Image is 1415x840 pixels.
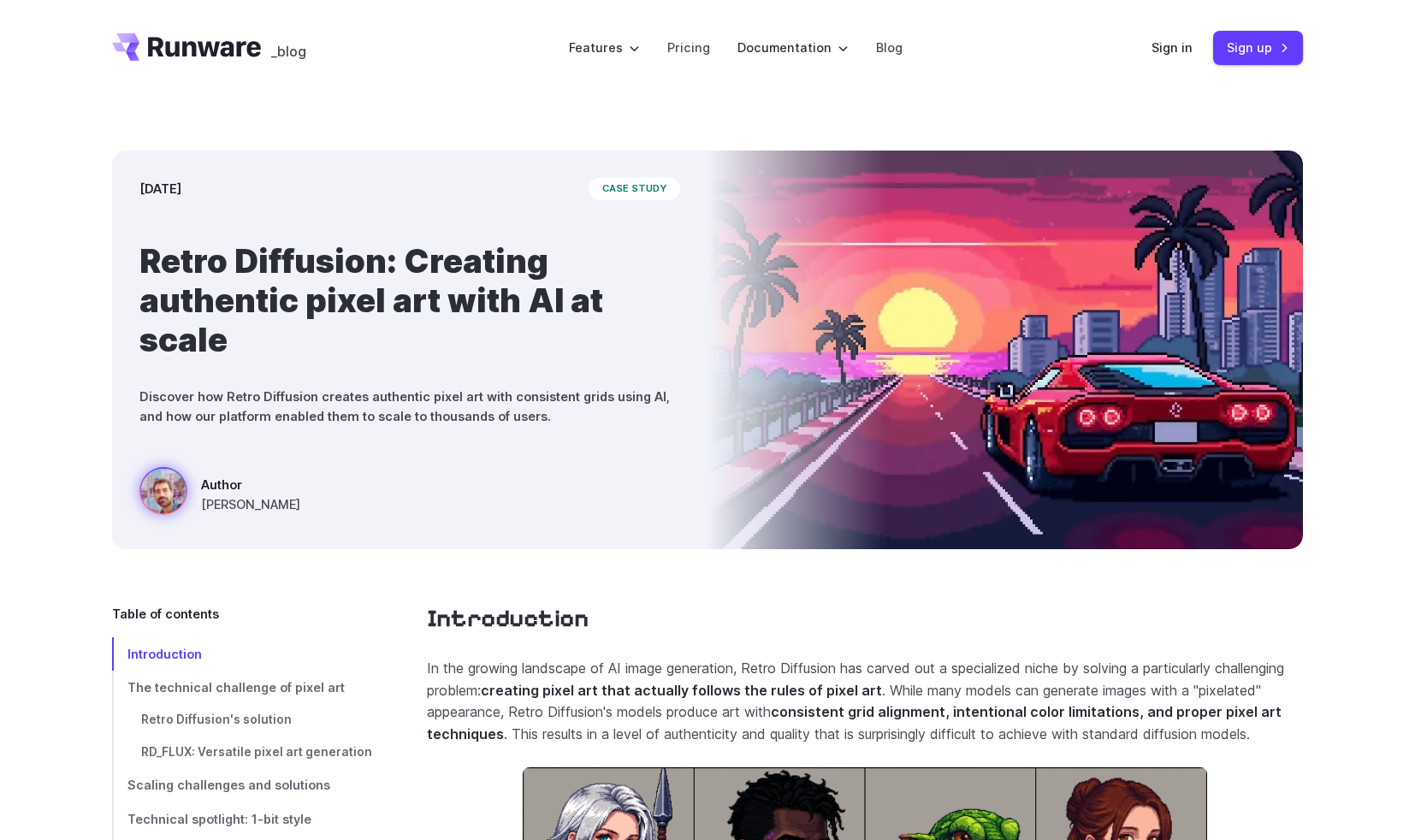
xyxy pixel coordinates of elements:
[112,671,372,704] a: The technical challenge of pixel art
[127,647,202,661] span: Introduction
[707,151,1303,549] img: a red sports car on a futuristic highway with a sunset and city skyline in the background, styled...
[1152,38,1193,57] a: Sign in
[112,736,372,769] a: RD_FLUX: Versatile pixel art generation
[427,604,589,634] a: Introduction
[569,38,640,57] label: Features
[139,387,680,426] p: Discover how Retro Diffusion creates authentic pixel art with consistent grids using AI, and how ...
[667,38,710,57] a: Pricing
[127,680,345,695] span: The technical challenge of pixel art
[112,704,372,736] a: Retro Diffusion's solution
[127,812,311,826] span: Technical spotlight: 1-bit style
[201,494,300,514] span: [PERSON_NAME]
[1213,31,1303,64] a: Sign up
[112,604,219,624] span: Table of contents
[481,682,882,699] strong: creating pixel art that actually follows the rules of pixel art
[427,658,1303,745] p: In the growing landscape of AI image generation, Retro Diffusion has carved out a specialized nic...
[271,33,306,61] a: _blog
[427,703,1282,742] strong: consistent grid alignment, intentional color limitations, and proper pixel art techniques
[737,38,849,57] label: Documentation
[112,33,261,61] a: Go to /
[112,768,372,802] a: Scaling challenges and solutions
[112,637,372,671] a: Introduction
[589,178,680,200] span: case study
[112,802,372,836] a: Technical spotlight: 1-bit style
[127,778,330,792] span: Scaling challenges and solutions
[876,38,903,57] a: Blog
[139,241,680,359] h1: Retro Diffusion: Creating authentic pixel art with AI at scale
[141,713,292,726] span: Retro Diffusion's solution
[201,475,300,494] span: Author
[271,44,306,58] span: _blog
[139,467,300,522] a: a red sports car on a futuristic highway with a sunset and city skyline in the background, styled...
[139,179,181,198] time: [DATE]
[141,745,372,759] span: RD_FLUX: Versatile pixel art generation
